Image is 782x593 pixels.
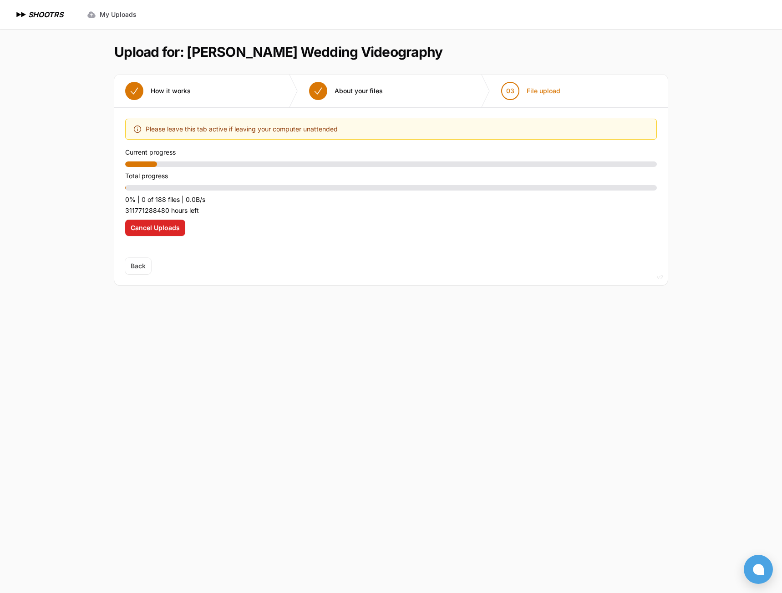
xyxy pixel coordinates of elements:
[125,171,657,181] p: Total progress
[125,220,185,236] button: Cancel Uploads
[81,6,142,23] a: My Uploads
[125,147,657,158] p: Current progress
[131,223,180,232] span: Cancel Uploads
[298,75,394,107] button: About your files
[657,272,663,283] div: v2
[114,44,442,60] h1: Upload for: [PERSON_NAME] Wedding Videography
[15,9,28,20] img: SHOOTRS
[490,75,571,107] button: 03 File upload
[28,9,63,20] h1: SHOOTRS
[506,86,514,95] span: 03
[151,86,191,95] span: How it works
[335,86,383,95] span: About your files
[125,194,657,205] p: 0% | 0 of 188 files | 0.0B/s
[125,205,657,216] p: 311771288480 hours left
[744,555,773,584] button: Open chat window
[114,75,202,107] button: How it works
[527,86,560,95] span: File upload
[100,10,137,19] span: My Uploads
[146,124,338,135] span: Please leave this tab active if leaving your computer unattended
[15,9,63,20] a: SHOOTRS SHOOTRS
